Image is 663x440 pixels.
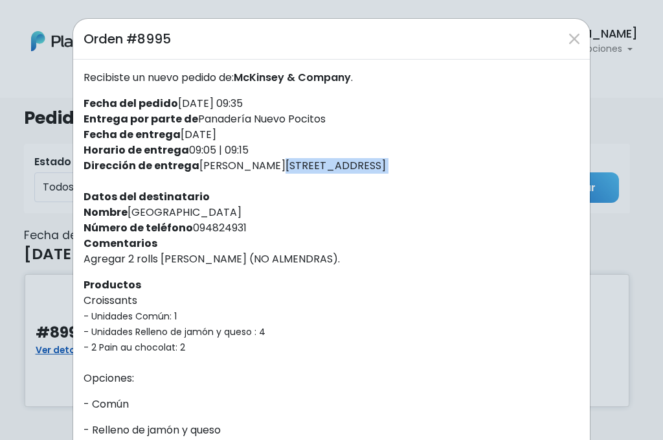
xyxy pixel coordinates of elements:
h5: Orden #8995 [84,29,171,49]
strong: Comentarios [84,236,157,251]
p: Agregar 2 rolls [PERSON_NAME] (NO ALMENDRAS). [84,251,579,267]
div: ¿Necesitás ayuda? [67,12,186,38]
p: - Común [84,397,579,412]
p: Recibiste un nuevo pedido de: . [84,70,579,86]
strong: Dirección de entrega [84,158,199,173]
small: - 2 Pain au chocolat: 2 [84,341,185,354]
strong: Fecha del pedido [84,96,178,111]
small: - Unidades Común: 1 [84,310,177,323]
strong: Fecha de entrega [84,127,181,142]
strong: Número de teléfono [84,220,193,235]
strong: Productos [84,277,141,292]
small: - Unidades Relleno de jamón y queso : 4 [84,325,265,338]
p: Opciones: [84,371,579,386]
span: McKinsey & Company [234,70,351,85]
strong: Nombre [84,205,128,220]
label: Panadería Nuevo Pocitos [84,111,326,127]
strong: Horario de entrega [84,143,189,157]
button: Close [564,29,585,49]
p: - Relleno de jamón y queso [84,423,579,438]
strong: Entrega por parte de [84,111,198,126]
strong: Datos del destinatario [84,189,210,204]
